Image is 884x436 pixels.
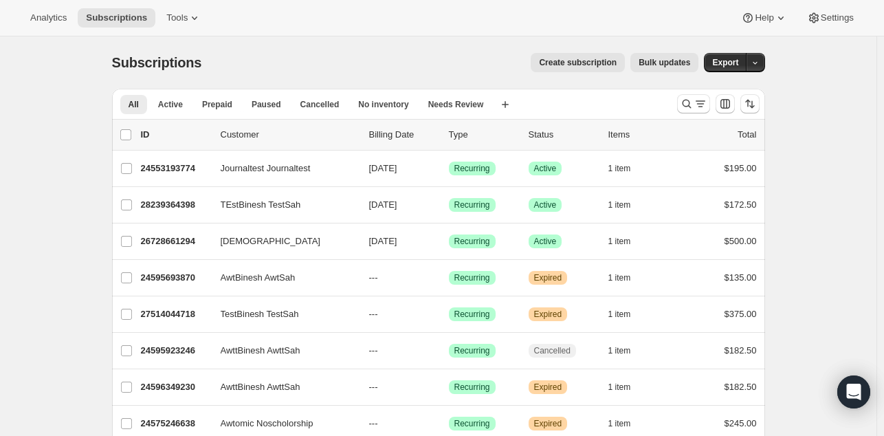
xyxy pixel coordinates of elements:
[608,414,646,433] button: 1 item
[141,271,210,285] p: 24595693870
[454,199,490,210] span: Recurring
[534,418,562,429] span: Expired
[725,272,757,283] span: $135.00
[129,99,139,110] span: All
[454,345,490,356] span: Recurring
[837,375,870,408] div: Open Intercom Messenger
[358,99,408,110] span: No inventory
[141,198,210,212] p: 28239364398
[725,309,757,319] span: $375.00
[221,307,299,321] span: TestBinesh TestSah
[534,236,557,247] span: Active
[141,307,210,321] p: 27514044718
[369,128,438,142] p: Billing Date
[369,163,397,173] span: [DATE]
[608,195,646,215] button: 1 item
[725,199,757,210] span: $172.50
[221,380,300,394] span: AwttBinesh AwttSah
[252,99,281,110] span: Paused
[725,345,757,356] span: $182.50
[539,57,617,68] span: Create subscription
[454,309,490,320] span: Recurring
[202,99,232,110] span: Prepaid
[494,95,516,114] button: Create new view
[755,12,773,23] span: Help
[141,162,210,175] p: 24553193774
[725,418,757,428] span: $245.00
[212,267,350,289] button: AwtBinesh AwtSah
[534,199,557,210] span: Active
[141,344,210,358] p: 24595923246
[529,128,597,142] p: Status
[141,378,757,397] div: 24596349230AwttBinesh AwttSah---SuccessRecurringWarningExpired1 item$182.50
[608,378,646,397] button: 1 item
[212,413,350,435] button: Awtomic Noscholorship
[141,232,757,251] div: 26728661294[DEMOGRAPHIC_DATA][DATE]SuccessRecurringSuccessActive1 item$500.00
[733,8,795,28] button: Help
[608,236,631,247] span: 1 item
[608,305,646,324] button: 1 item
[369,199,397,210] span: [DATE]
[141,159,757,178] div: 24553193774Journaltest Journaltest[DATE]SuccessRecurringSuccessActive1 item$195.00
[677,94,710,113] button: Search and filter results
[212,194,350,216] button: TEstBinesh TestSah
[141,414,757,433] div: 24575246638Awtomic Noscholorship---SuccessRecurringWarningExpired1 item$245.00
[221,344,300,358] span: AwttBinesh AwttSah
[141,268,757,287] div: 24595693870AwtBinesh AwtSah---SuccessRecurringWarningExpired1 item$135.00
[716,94,735,113] button: Customize table column order and visibility
[141,128,210,142] p: ID
[639,57,690,68] span: Bulk updates
[221,417,313,430] span: Awtomic Noscholorship
[534,272,562,283] span: Expired
[300,99,340,110] span: Cancelled
[221,128,358,142] p: Customer
[141,341,757,360] div: 24595923246AwttBinesh AwttSah---SuccessRecurringCancelled1 item$182.50
[221,162,311,175] span: Journaltest Journaltest
[221,198,301,212] span: TEstBinesh TestSah
[608,268,646,287] button: 1 item
[799,8,862,28] button: Settings
[454,236,490,247] span: Recurring
[534,345,571,356] span: Cancelled
[158,99,183,110] span: Active
[141,417,210,430] p: 24575246638
[725,382,757,392] span: $182.50
[738,128,756,142] p: Total
[608,382,631,393] span: 1 item
[725,236,757,246] span: $500.00
[22,8,75,28] button: Analytics
[712,57,738,68] span: Export
[30,12,67,23] span: Analytics
[704,53,747,72] button: Export
[534,382,562,393] span: Expired
[112,55,202,70] span: Subscriptions
[630,53,698,72] button: Bulk updates
[141,305,757,324] div: 27514044718TestBinesh TestSah---SuccessRecurringWarningExpired1 item$375.00
[608,418,631,429] span: 1 item
[740,94,760,113] button: Sort the results
[369,418,378,428] span: ---
[608,199,631,210] span: 1 item
[454,163,490,174] span: Recurring
[221,235,320,248] span: [DEMOGRAPHIC_DATA]
[608,128,677,142] div: Items
[608,163,631,174] span: 1 item
[141,128,757,142] div: IDCustomerBilling DateTypeStatusItemsTotal
[369,236,397,246] span: [DATE]
[78,8,155,28] button: Subscriptions
[369,309,378,319] span: ---
[212,157,350,179] button: Journaltest Journaltest
[428,99,484,110] span: Needs Review
[725,163,757,173] span: $195.00
[608,341,646,360] button: 1 item
[449,128,518,142] div: Type
[608,159,646,178] button: 1 item
[212,303,350,325] button: TestBinesh TestSah
[212,340,350,362] button: AwttBinesh AwttSah
[141,380,210,394] p: 24596349230
[608,232,646,251] button: 1 item
[369,272,378,283] span: ---
[454,272,490,283] span: Recurring
[531,53,625,72] button: Create subscription
[166,12,188,23] span: Tools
